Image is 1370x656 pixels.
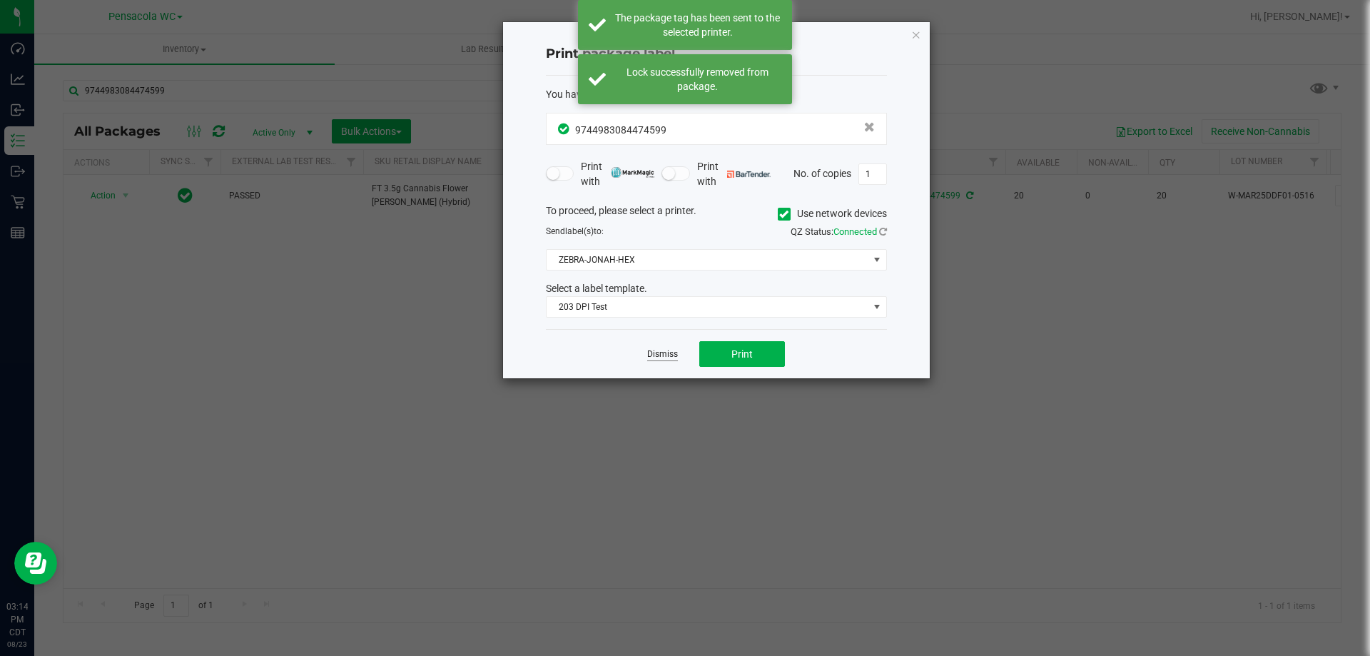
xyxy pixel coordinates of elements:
span: Send to: [546,226,604,236]
iframe: Resource center [14,542,57,585]
span: In Sync [558,121,572,136]
span: You have selected 1 package label to print [546,89,730,100]
div: Lock successfully removed from package. [614,65,781,94]
a: Dismiss [647,348,678,360]
span: ZEBRA-JONAH-HEX [547,250,868,270]
span: QZ Status: [791,226,887,237]
h4: Print package label [546,45,887,64]
span: No. of copies [793,167,851,178]
div: Select a label template. [535,281,898,296]
span: 203 DPI Test [547,297,868,317]
span: 9744983084474599 [575,124,666,136]
span: label(s) [565,226,594,236]
span: Print with [697,159,771,189]
div: : [546,87,887,102]
span: Connected [833,226,877,237]
button: Print [699,341,785,367]
span: Print with [581,159,654,189]
span: Print [731,348,753,360]
img: mark_magic_cybra.png [611,167,654,178]
div: To proceed, please select a printer. [535,203,898,225]
div: The package tag has been sent to the selected printer. [614,11,781,39]
label: Use network devices [778,206,887,221]
img: bartender.png [727,171,771,178]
